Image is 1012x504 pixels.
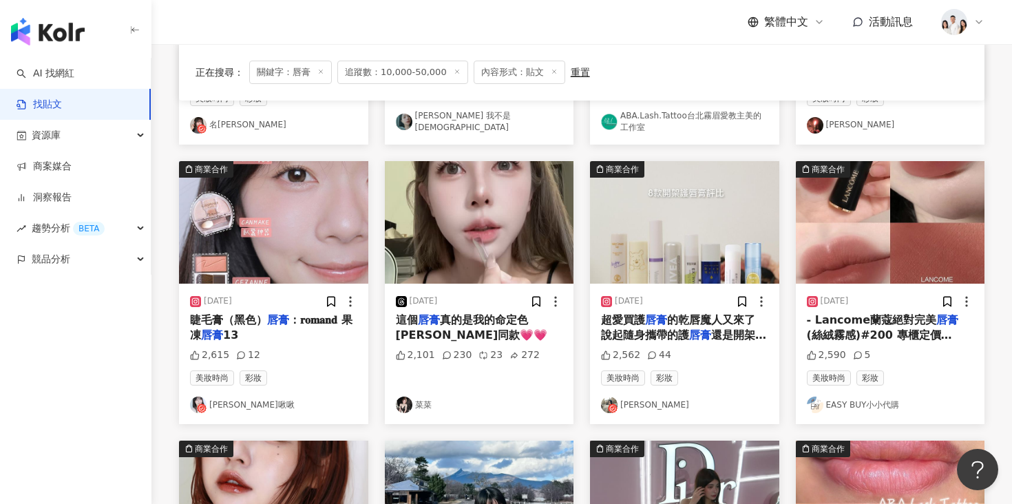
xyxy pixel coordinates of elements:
[812,442,845,456] div: 商業合作
[651,370,678,386] span: 彩妝
[936,313,958,326] mark: 唇膏
[190,313,352,342] span: ：𝐫𝐨𝐦𝐚𝐧𝐝 果凍
[337,61,468,84] span: 追蹤數：10,000-50,000
[856,370,884,386] span: 彩妝
[615,295,643,307] div: [DATE]
[196,67,244,78] span: 正在搜尋 ：
[179,161,368,284] button: 商業合作
[418,313,440,326] mark: 唇膏
[32,120,61,151] span: 資源庫
[267,313,289,326] mark: 唇膏
[240,370,267,386] span: 彩妝
[396,313,418,326] span: 這個
[590,161,779,284] button: 商業合作
[190,348,229,362] div: 2,615
[190,117,357,134] a: KOL Avatar名[PERSON_NAME]
[385,161,574,284] img: post-image
[807,328,971,372] span: (絲絨霧感)#200 專櫃定價$1380 限時開團$850！ 高質感的包裝設計被稱之為「小蠻腰
[396,397,563,413] a: KOL Avatar菜菜
[17,191,72,204] a: 洞察報告
[601,313,645,326] span: 超愛買護
[807,348,846,362] div: 2,590
[236,348,260,362] div: 12
[807,117,974,134] a: KOL Avatar[PERSON_NAME]
[190,397,357,413] a: KOL Avatar[PERSON_NAME]啾啾
[17,224,26,233] span: rise
[478,348,503,362] div: 23
[474,61,565,84] span: 內容形式：貼文
[807,397,974,413] a: KOL AvatarEASY BUY小小代購
[396,397,412,413] img: KOL Avatar
[190,397,207,413] img: KOL Avatar
[190,313,267,326] span: 睫毛膏（黑色）
[396,114,412,130] img: KOL Avatar
[869,15,913,28] span: 活動訊息
[645,313,667,326] mark: 唇膏
[601,370,645,386] span: 美妝時尚
[396,348,435,362] div: 2,101
[807,397,823,413] img: KOL Avatar
[201,328,223,342] mark: 唇膏
[601,313,755,342] span: 的乾唇魔人又來了 說起隨身攜帶的護
[601,114,618,130] img: KOL Avatar
[195,162,228,176] div: 商業合作
[807,313,937,326] span: - Lancome蘭蔻絕對完美
[606,442,639,456] div: 商業合作
[11,18,85,45] img: logo
[601,397,618,413] img: KOL Avatar
[32,244,70,275] span: 競品分析
[689,328,711,342] mark: 唇膏
[190,117,207,134] img: KOL Avatar
[442,348,472,362] div: 230
[410,295,438,307] div: [DATE]
[796,161,985,284] img: post-image
[73,222,105,235] div: BETA
[396,110,563,134] a: KOL Avatar[PERSON_NAME] 我不是[DEMOGRAPHIC_DATA]
[32,213,105,244] span: 趨勢分析
[647,348,671,362] div: 44
[796,161,985,284] button: 商業合作
[590,161,779,284] img: post-image
[204,295,232,307] div: [DATE]
[606,162,639,176] div: 商業合作
[601,397,768,413] a: KOL Avatar[PERSON_NAME]
[812,162,845,176] div: 商業合作
[509,348,540,362] div: 272
[807,117,823,134] img: KOL Avatar
[571,67,590,78] div: 重置
[396,313,548,342] span: 真的是我的命定色 [PERSON_NAME]同款💗💗
[17,160,72,174] a: 商案媒合
[249,61,332,84] span: 關鍵字：唇膏
[764,14,808,30] span: 繁體中文
[941,9,967,35] img: 20231221_NR_1399_Small.jpg
[821,295,849,307] div: [DATE]
[957,449,998,490] iframe: Help Scout Beacon - Open
[17,98,62,112] a: 找貼文
[853,348,871,362] div: 5
[223,328,238,342] span: 13
[195,442,228,456] div: 商業合作
[601,110,768,134] a: KOL AvatarABA.Lash.Tattoo台北霧眉愛教主美的工作室
[17,67,74,81] a: searchAI 找網紅
[190,370,234,386] span: 美妝時尚
[601,348,640,362] div: 2,562
[179,161,368,284] img: post-image
[807,370,851,386] span: 美妝時尚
